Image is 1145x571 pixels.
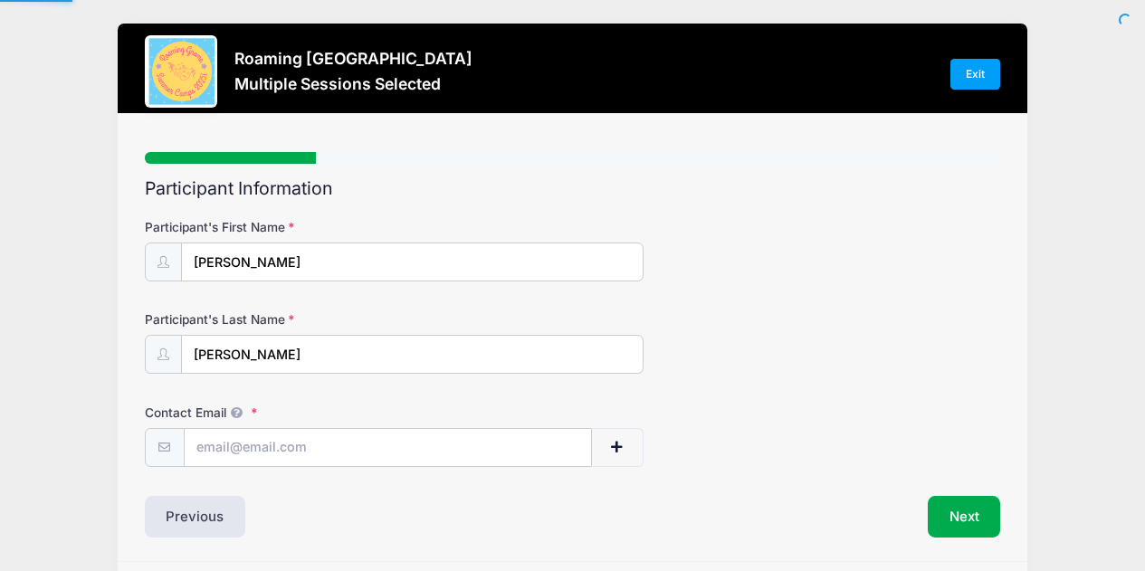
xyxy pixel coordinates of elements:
[950,59,1001,90] a: Exit
[226,405,248,420] span: We will send confirmations, payment reminders, and custom email messages to each address listed. ...
[145,404,430,422] label: Contact Email
[145,178,1001,199] h2: Participant Information
[184,428,593,467] input: email@email.com
[145,310,430,328] label: Participant's Last Name
[234,49,472,68] h3: Roaming [GEOGRAPHIC_DATA]
[181,335,644,374] input: Participant's Last Name
[928,496,1001,538] button: Next
[181,243,644,281] input: Participant's First Name
[145,496,246,538] button: Previous
[145,218,430,236] label: Participant's First Name
[234,74,472,93] h3: Multiple Sessions Selected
